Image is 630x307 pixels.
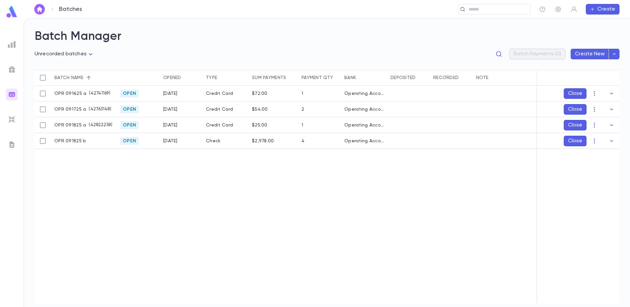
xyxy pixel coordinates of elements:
div: $25.00 [252,123,268,128]
button: Close [564,120,587,130]
p: OPR 091725 a [54,107,86,112]
span: Open [120,107,139,112]
div: Operating Account - New [344,91,384,96]
div: Recorded [430,70,473,86]
div: Operating Account - New [344,107,384,112]
button: Create [586,4,619,14]
div: $54.00 [252,107,268,112]
div: Batch name [51,70,117,86]
div: Opened [163,70,181,86]
div: Opened [160,70,203,86]
span: Open [120,138,139,144]
div: 4 [301,138,304,144]
img: imports_grey.530a8a0e642e233f2baf0ef88e8c9fcb.svg [8,116,16,124]
div: Credit Card [203,117,249,133]
div: Bank [341,70,387,86]
img: reports_grey.c525e4749d1bce6a11f5fe2a8de1b229.svg [8,41,16,48]
div: Operating Account - New [344,123,384,128]
div: Check [203,133,249,149]
p: ( 42741169 ) [86,90,110,97]
div: 1 [301,123,303,128]
div: Payment qty [298,70,341,86]
span: Unrecorded batches [35,51,87,57]
div: Note [473,70,539,86]
span: Open [120,91,139,96]
div: Sum payments [252,70,286,86]
div: Credit Card [203,86,249,101]
div: Deposited [390,70,416,86]
img: home_white.a664292cf8c1dea59945f0da9f25487c.svg [36,7,43,12]
button: Sort [83,72,94,83]
div: Credit Card [203,101,249,117]
p: ( 42822238 ) [86,122,112,128]
div: 1 [301,91,303,96]
div: 9/18/2025 [163,123,178,128]
div: $72.00 [252,91,268,96]
div: 9/16/2025 [163,91,178,96]
div: Operating Account - New [344,138,384,144]
button: Close [564,88,587,99]
div: Unrecorded batches [35,49,95,59]
div: Deposited [387,70,430,86]
img: letters_grey.7941b92b52307dd3b8a917253454ce1c.svg [8,141,16,149]
button: Close [564,104,587,115]
div: Payment qty [301,70,333,86]
div: $2,978.00 [252,138,274,144]
div: Batch name [54,70,83,86]
h2: Batch Manager [35,29,619,44]
p: Batches [59,6,82,13]
p: ( 42763148 ) [86,106,111,113]
p: OPR 091625 a [54,91,86,96]
div: Type [206,70,217,86]
img: batches_gradient.0a22e14384a92aa4cd678275c0c39cc4.svg [8,91,16,98]
p: OPR 091825 a [54,123,86,128]
div: Bank [344,70,356,86]
div: Note [476,70,488,86]
img: logo [5,5,18,18]
div: Sum payments [249,70,298,86]
div: 9/18/2025 [163,138,178,144]
button: Create New [571,49,609,59]
div: 2 [301,107,304,112]
div: Recorded [433,70,459,86]
p: OPR 091825 b [54,138,86,144]
img: campaigns_grey.99e729a5f7ee94e3726e6486bddda8f1.svg [8,66,16,73]
button: Close [564,136,587,146]
div: Type [203,70,249,86]
span: Open [120,123,139,128]
div: 9/17/2025 [163,107,178,112]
